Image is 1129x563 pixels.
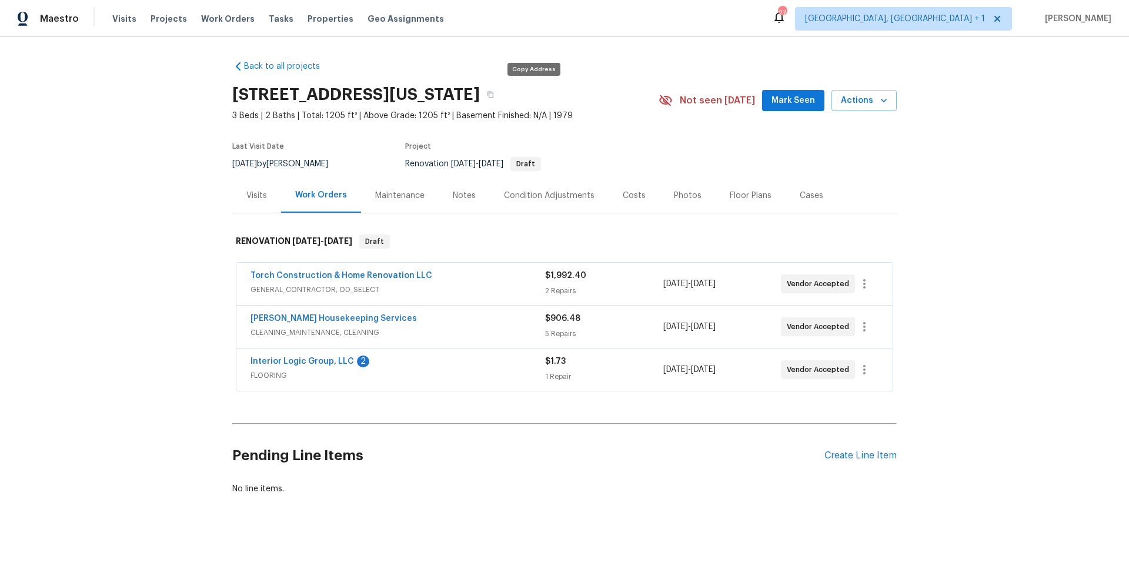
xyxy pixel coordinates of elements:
[663,280,688,288] span: [DATE]
[453,190,476,202] div: Notes
[232,89,480,100] h2: [STREET_ADDRESS][US_STATE]
[663,366,688,374] span: [DATE]
[691,323,716,331] span: [DATE]
[232,110,659,122] span: 3 Beds | 2 Baths | Total: 1205 ft² | Above Grade: 1205 ft² | Basement Finished: N/A | 1979
[308,13,353,25] span: Properties
[232,223,897,260] div: RENOVATION [DATE]-[DATE]Draft
[680,95,755,106] span: Not seen [DATE]
[841,93,887,108] span: Actions
[250,272,432,280] a: Torch Construction & Home Renovation LLC
[623,190,646,202] div: Costs
[368,13,444,25] span: Geo Assignments
[269,15,293,23] span: Tasks
[250,314,417,323] a: [PERSON_NAME] Housekeeping Services
[771,93,815,108] span: Mark Seen
[405,143,431,150] span: Project
[292,237,352,245] span: -
[545,272,586,280] span: $1,992.40
[246,190,267,202] div: Visits
[250,357,354,366] a: Interior Logic Group, LLC
[40,13,79,25] span: Maestro
[674,190,702,202] div: Photos
[691,366,716,374] span: [DATE]
[512,160,540,167] span: Draft
[691,280,716,288] span: [DATE]
[787,364,854,376] span: Vendor Accepted
[831,90,897,112] button: Actions
[232,143,284,150] span: Last Visit Date
[151,13,187,25] span: Projects
[451,160,476,168] span: [DATE]
[824,450,897,461] div: Create Line Item
[232,157,342,171] div: by [PERSON_NAME]
[805,13,985,25] span: [GEOGRAPHIC_DATA], [GEOGRAPHIC_DATA] + 1
[232,428,824,483] h2: Pending Line Items
[545,328,663,340] div: 5 Repairs
[504,190,594,202] div: Condition Adjustments
[375,190,425,202] div: Maintenance
[545,285,663,297] div: 2 Repairs
[479,160,503,168] span: [DATE]
[232,160,257,168] span: [DATE]
[451,160,503,168] span: -
[112,13,136,25] span: Visits
[357,356,369,367] div: 2
[663,323,688,331] span: [DATE]
[730,190,771,202] div: Floor Plans
[405,160,541,168] span: Renovation
[232,61,345,72] a: Back to all projects
[201,13,255,25] span: Work Orders
[236,234,352,249] h6: RENOVATION
[663,364,716,376] span: -
[360,236,389,247] span: Draft
[250,284,545,296] span: GENERAL_CONTRACTOR, OD_SELECT
[250,327,545,339] span: CLEANING_MAINTENANCE, CLEANING
[232,483,897,495] div: No line items.
[545,357,566,366] span: $1.73
[663,278,716,290] span: -
[295,189,347,201] div: Work Orders
[787,321,854,333] span: Vendor Accepted
[545,371,663,383] div: 1 Repair
[787,278,854,290] span: Vendor Accepted
[1040,13,1111,25] span: [PERSON_NAME]
[800,190,823,202] div: Cases
[762,90,824,112] button: Mark Seen
[324,237,352,245] span: [DATE]
[663,321,716,333] span: -
[250,370,545,381] span: FLOORING
[292,237,320,245] span: [DATE]
[778,7,786,19] div: 27
[545,314,580,323] span: $906.48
